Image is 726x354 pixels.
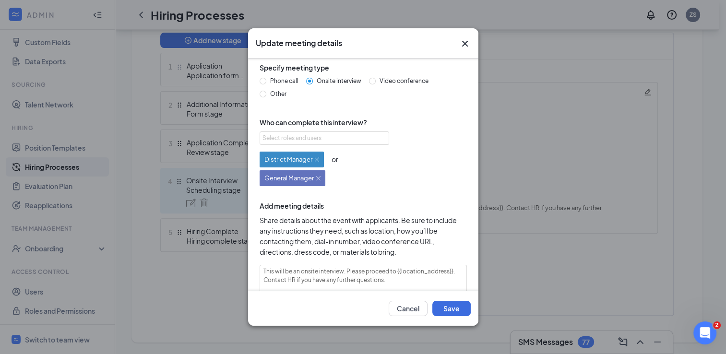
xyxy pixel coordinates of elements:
div: Select roles and users [262,133,381,143]
span: General Manager [264,173,314,183]
button: Save [432,301,471,316]
button: Cancel [389,301,428,316]
button: Close [459,38,471,49]
span: District Manager [264,154,312,164]
iframe: Intercom live chat [693,321,716,344]
span: Onsite interview [313,77,365,84]
span: Other [266,90,290,97]
h3: Update meeting details [256,38,342,48]
span: Who can complete this interview? [260,117,467,128]
span: Add meeting details [260,201,467,211]
span: 2 [713,321,721,329]
span: Share details about the event with applicants. Be sure to include any instructions they need, suc... [260,215,467,257]
span: Specify meeting type [260,62,467,73]
textarea: This will be an onsite interview. Please proceed to {{location_address}}. Contact HR if you have ... [260,265,467,313]
span: Video conference [376,77,432,84]
svg: Cross [459,38,471,49]
div: or [332,154,338,165]
span: Phone call [266,77,302,84]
